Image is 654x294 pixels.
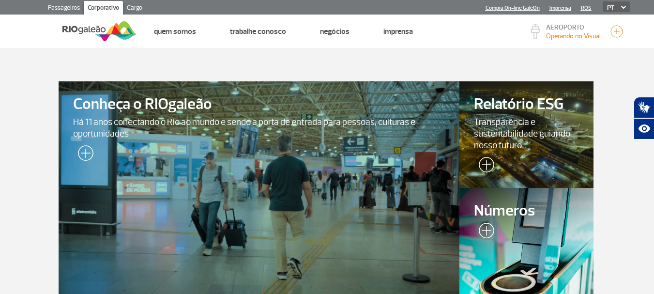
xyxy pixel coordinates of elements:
[474,157,494,176] img: leia-mais
[546,24,601,31] p: AEROPORTO
[549,5,571,11] a: Imprensa
[154,27,196,36] a: Quem Somos
[123,1,146,16] a: Cargo
[486,5,540,11] a: Compra On-line GaleOn
[230,27,286,36] a: Trabalhe Conosco
[44,1,84,16] a: Passageiros
[474,96,578,113] span: Relatório ESG
[634,118,654,139] button: Abrir recursos assistivos.
[383,27,413,36] a: Imprensa
[73,116,445,139] span: Há 11 anos conectando o Rio ao mundo e sendo a porta de entrada para pessoas, culturas e oportuni...
[320,27,350,36] a: Negócios
[73,145,93,165] img: leia-mais
[546,31,601,41] p: Visibilidade de 10000m
[73,96,445,113] span: Conheça o RIOgaleão
[474,116,578,151] span: Transparência e sustentabilidade guiando nosso futuro
[459,81,593,188] a: Relatório ESGTransparência e sustentabilidade guiando nosso futuro
[84,1,123,16] a: Corporativo
[634,97,654,139] div: Plugin de acessibilidade da Hand Talk.
[581,5,592,11] a: RQS
[474,202,578,219] span: Números
[474,223,494,242] img: leia-mais
[634,97,654,118] button: Abrir tradutor de língua de sinais.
